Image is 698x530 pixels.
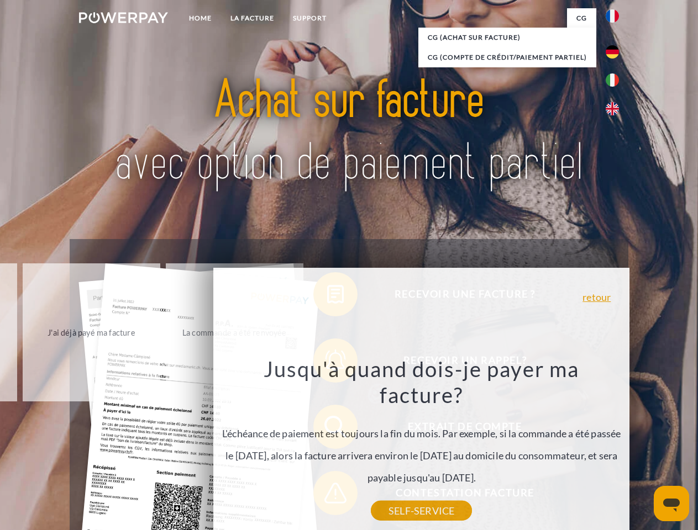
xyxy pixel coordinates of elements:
a: SELF-SERVICE [371,501,472,521]
img: it [606,73,619,87]
a: Support [284,8,336,28]
div: La commande a été renvoyée [172,325,297,340]
img: de [606,45,619,59]
img: title-powerpay_fr.svg [106,53,592,211]
a: CG [567,8,596,28]
a: CG (Compte de crédit/paiement partiel) [418,47,596,67]
div: J'ai déjà payé ma facture [29,325,154,340]
a: Home [180,8,221,28]
iframe: Bouton de lancement de la fenêtre de messagerie [654,486,689,521]
a: retour [582,292,611,302]
img: en [606,102,619,115]
a: CG (achat sur facture) [418,28,596,47]
h3: Jusqu'à quand dois-je payer ma facture? [220,356,623,409]
div: L'échéance de paiement est toujours la fin du mois. Par exemple, si la commande a été passée le [... [220,356,623,511]
img: fr [606,9,619,23]
a: LA FACTURE [221,8,284,28]
img: logo-powerpay-white.svg [79,12,168,23]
